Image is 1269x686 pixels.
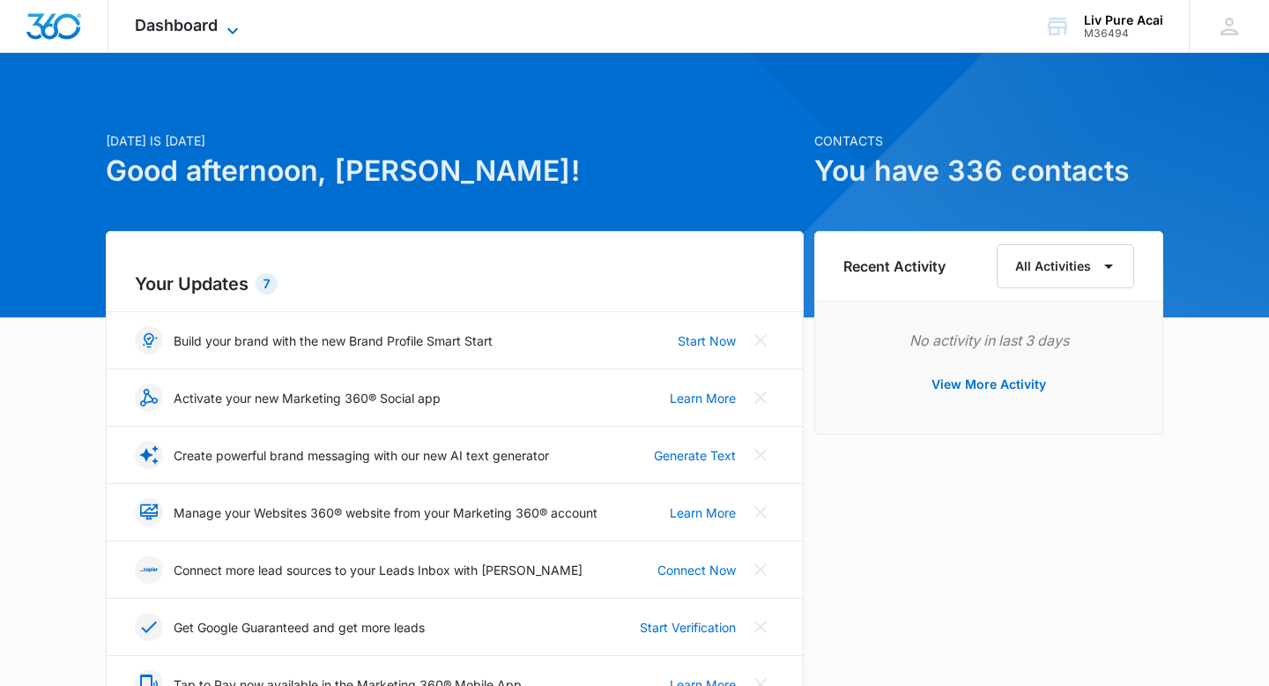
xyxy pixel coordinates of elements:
[657,561,736,579] a: Connect Now
[746,613,775,641] button: Close
[670,503,736,522] a: Learn More
[106,131,804,150] p: [DATE] is [DATE]
[256,273,278,295] div: 7
[814,150,1163,192] h1: You have 336 contacts
[746,384,775,412] button: Close
[843,330,1134,351] p: No activity in last 3 days
[174,332,493,350] p: Build your brand with the new Brand Profile Smart Start
[135,16,218,34] span: Dashboard
[1084,27,1163,40] div: account id
[174,561,583,579] p: Connect more lead sources to your Leads Inbox with [PERSON_NAME]
[174,618,425,637] p: Get Google Guaranteed and get more leads
[640,618,736,637] a: Start Verification
[814,131,1163,150] p: Contacts
[914,363,1064,406] button: View More Activity
[174,503,597,522] p: Manage your Websites 360® website from your Marketing 360® account
[174,389,441,407] p: Activate your new Marketing 360® Social app
[174,446,549,465] p: Create powerful brand messaging with our new AI text generator
[678,332,736,350] a: Start Now
[670,389,736,407] a: Learn More
[997,244,1134,288] button: All Activities
[746,441,775,469] button: Close
[654,446,736,465] a: Generate Text
[843,256,946,277] h6: Recent Activity
[106,150,804,192] h1: Good afternoon, [PERSON_NAME]!
[746,556,775,584] button: Close
[135,271,775,297] h2: Your Updates
[746,498,775,526] button: Close
[1084,13,1163,27] div: account name
[746,326,775,354] button: Close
